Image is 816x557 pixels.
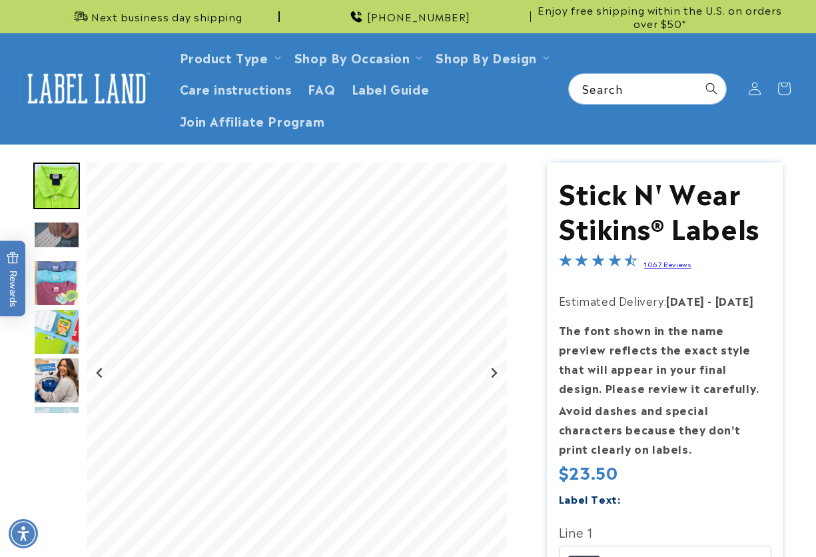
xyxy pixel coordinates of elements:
span: Enjoy free shipping within the U.S. on orders over $50* [536,3,783,29]
a: Label Land [15,63,159,114]
span: 4.7-star overall rating [559,255,637,271]
button: Next slide [485,364,503,382]
a: Product Type [180,48,268,66]
div: Accessibility Menu [9,519,38,548]
summary: Shop By Design [428,41,554,73]
div: Go to slide 6 [33,357,80,404]
img: Stick N' Wear® Labels - Label Land [33,308,80,355]
label: Line 1 [559,521,771,542]
span: [PHONE_NUMBER] [367,10,470,23]
img: Stick N' Wear® Labels - Label Land [33,260,80,306]
label: Label Text: [559,491,621,506]
strong: [DATE] [666,292,705,308]
div: Go to slide 2 [33,163,80,209]
span: Next business day shipping [91,10,242,23]
img: Stick N' Wear® Labels - Label Land [33,357,80,404]
span: Care instructions [180,81,292,96]
button: Search [697,74,726,103]
span: FAQ [308,81,336,96]
span: Join Affiliate Program [180,113,325,128]
p: Estimated Delivery: [559,291,771,310]
h1: Stick N' Wear Stikins® Labels [559,175,771,244]
div: Go to slide 3 [33,211,80,258]
span: Rewards [7,252,19,307]
span: Label Guide [352,81,430,96]
a: Care instructions [172,73,300,104]
a: 1067 Reviews - open in a new tab [644,259,691,269]
div: Go to slide 4 [33,260,80,306]
div: Go to slide 7 [33,406,80,452]
strong: Avoid dashes and special characters because they don’t print clearly on labels. [559,402,740,456]
iframe: Gorgias live chat messenger [683,500,803,544]
button: Previous slide [91,364,109,382]
img: Stick N' Wear® Labels - Label Land [33,163,80,209]
a: Join Affiliate Program [172,105,333,136]
span: Shop By Occasion [294,49,410,65]
strong: The font shown in the name preview reflects the exact style that will appear in your final design... [559,322,759,395]
img: null [33,221,80,249]
div: Go to slide 5 [33,308,80,355]
span: $23.50 [559,460,618,484]
strong: [DATE] [715,292,754,308]
a: Shop By Design [436,48,536,66]
summary: Shop By Occasion [286,41,428,73]
img: Stick N' Wear® Labels - Label Land [33,406,80,452]
summary: Product Type [172,41,286,73]
strong: - [707,292,712,308]
a: FAQ [300,73,344,104]
img: Label Land [20,68,153,109]
a: Label Guide [344,73,438,104]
